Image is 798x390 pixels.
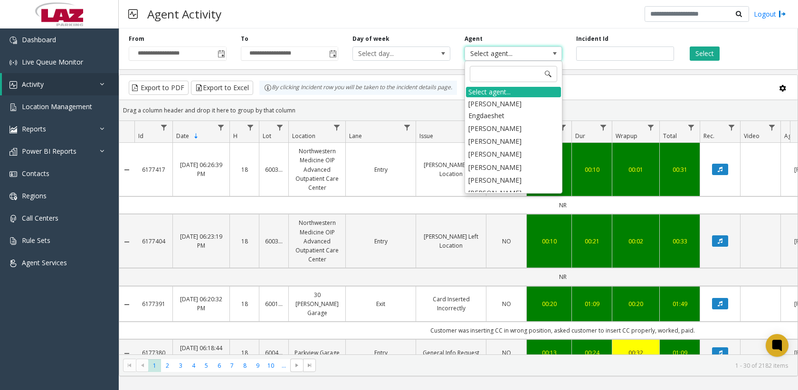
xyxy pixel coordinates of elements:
[703,132,714,140] span: Rec.
[419,132,433,140] span: Issue
[618,237,654,246] a: 00:02
[241,35,248,43] label: To
[292,132,315,140] span: Location
[502,237,511,245] span: NO
[9,126,17,133] img: 'icon'
[665,348,694,357] a: 01:09
[22,258,67,267] span: Agent Services
[233,132,237,140] span: H
[9,170,17,178] img: 'icon'
[236,237,253,246] a: 18
[466,97,561,122] li: [PERSON_NAME] Engdaeshet
[690,46,720,61] button: Select
[744,132,760,140] span: Video
[259,81,457,95] div: By clicking Incident row you will be taken to the incident details page.
[236,348,253,357] a: 18
[294,218,340,264] a: Northwestern Medicine OIP Advanced Outpatient Care Center
[265,359,277,372] span: Page 10
[22,124,46,133] span: Reports
[422,348,480,357] a: General Info Request
[22,35,56,44] span: Dashboard
[618,348,654,357] a: 00:32
[119,350,134,357] a: Collapse Details
[244,121,257,134] a: H Filter Menu
[238,359,251,372] span: Page 8
[290,359,303,372] span: Go to the next page
[140,348,167,357] a: 6177380
[9,103,17,111] img: 'icon'
[294,147,340,192] a: Northwestern Medicine OIP Advanced Outpatient Care Center
[725,121,738,134] a: Rec. Filter Menu
[502,349,511,357] span: NO
[140,299,167,308] a: 6177391
[578,299,606,308] a: 01:09
[22,57,83,66] span: Live Queue Monitor
[191,81,253,95] button: Export to Excel
[422,160,480,178] a: [PERSON_NAME] Left Location
[22,236,50,245] span: Rule Sets
[22,214,58,223] span: Call Centers
[128,2,138,26] img: pageIcon
[422,232,480,250] a: [PERSON_NAME] Left Location
[174,359,187,372] span: Page 3
[353,47,430,60] span: Select day...
[9,148,17,156] img: 'icon'
[138,132,143,140] span: Id
[216,47,226,60] span: Toggle popup
[532,299,566,308] div: 00:20
[179,344,224,362] a: [DATE] 06:18:44 PM
[22,169,49,178] span: Contacts
[766,121,779,134] a: Video Filter Menu
[665,165,694,174] a: 00:31
[575,132,585,140] span: Dur
[597,121,610,134] a: Dur Filter Menu
[119,301,134,308] a: Collapse Details
[265,299,283,308] a: 600156
[294,348,340,357] a: Parkview Garage
[140,237,167,246] a: 6177404
[492,348,521,357] a: NO
[401,121,414,134] a: Lane Filter Menu
[226,359,238,372] span: Page 7
[576,35,608,43] label: Incident Id
[665,299,694,308] div: 01:49
[351,165,410,174] a: Entry
[351,237,410,246] a: Entry
[616,132,637,140] span: Wrapup
[663,132,677,140] span: Total
[618,165,654,174] a: 00:01
[140,165,167,174] a: 6177417
[665,237,694,246] a: 00:33
[578,165,606,174] a: 00:10
[557,121,570,134] a: Queue Filter Menu
[179,295,224,313] a: [DATE] 06:20:32 PM
[466,122,561,135] li: [PERSON_NAME]
[754,9,786,19] a: Logout
[213,359,226,372] span: Page 6
[161,359,174,372] span: Page 2
[645,121,657,134] a: Wrapup Filter Menu
[322,362,788,370] kendo-pager-info: 1 - 30 of 2182 items
[22,147,76,156] span: Power BI Reports
[352,35,389,43] label: Day of week
[263,132,271,140] span: Lot
[265,348,283,357] a: 600400
[502,300,511,308] span: NO
[532,237,566,246] a: 00:10
[236,299,253,308] a: 18
[277,359,290,372] span: Page 11
[9,37,17,44] img: 'icon'
[685,121,698,134] a: Total Filter Menu
[422,295,480,313] a: Card Inserted Incorrectly
[578,237,606,246] a: 00:21
[466,135,561,148] li: [PERSON_NAME]
[274,121,286,134] a: Lot Filter Menu
[618,299,654,308] a: 00:20
[351,299,410,308] a: Exit
[265,237,283,246] a: 600326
